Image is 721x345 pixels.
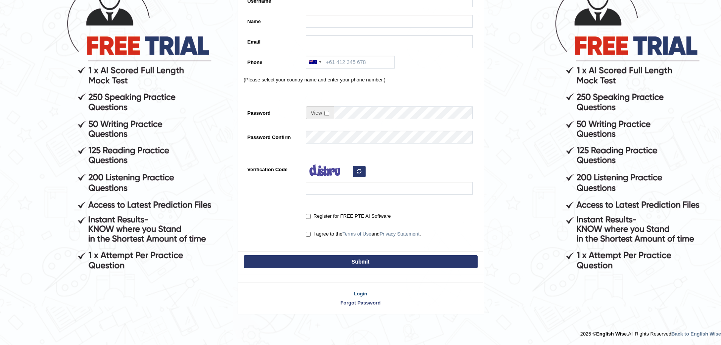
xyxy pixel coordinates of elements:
div: Australia: +61 [306,56,324,68]
input: +61 412 345 678 [306,56,395,69]
a: Privacy Statement [380,231,420,237]
a: Forgot Password [238,299,483,306]
div: 2025 © All Rights Reserved [580,326,721,337]
input: Register for FREE PTE AI Software [306,214,311,219]
label: Password [244,106,302,117]
a: Back to English Wise [671,331,721,337]
strong: English Wise. [596,331,628,337]
label: Verification Code [244,163,302,173]
label: Phone [244,56,302,66]
label: Name [244,15,302,25]
label: I agree to the and . [306,230,421,238]
a: Terms of Use [343,231,372,237]
input: I agree to theTerms of UseandPrivacy Statement. [306,232,311,237]
input: Show/Hide Password [324,111,329,116]
button: Submit [244,255,478,268]
label: Password Confirm [244,131,302,141]
a: Login [238,290,483,297]
p: (Please select your country name and enter your phone number.) [244,76,478,83]
label: Email [244,35,302,45]
label: Register for FREE PTE AI Software [306,212,391,220]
